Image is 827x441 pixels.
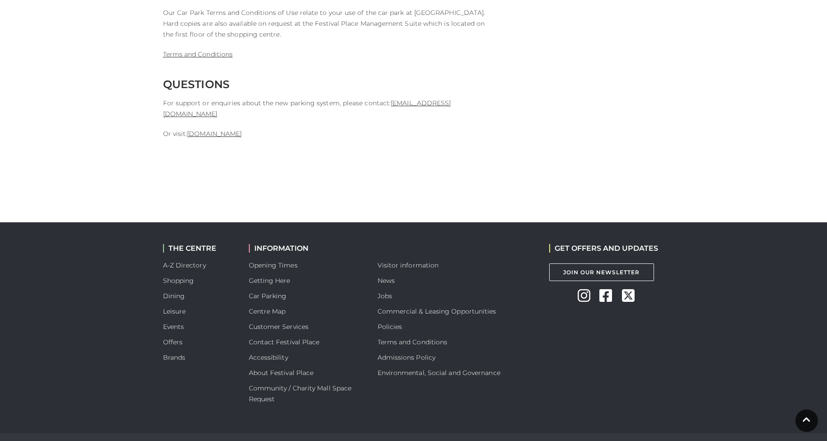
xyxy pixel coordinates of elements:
a: Jobs [378,292,392,300]
a: Leisure [163,307,186,315]
a: Events [163,323,184,331]
a: Policies [378,323,402,331]
p: Our Car Park Terms and Conditions of Use relate to your use of the car park at [GEOGRAPHIC_DATA].... [163,7,493,40]
a: Accessibility [249,353,288,361]
a: Dining [163,292,185,300]
a: Environmental, Social and Governance [378,369,500,377]
a: Centre Map [249,307,286,315]
a: About Festival Place [249,369,314,377]
a: Terms and Conditions [378,338,448,346]
a: Contact Festival Place [249,338,320,346]
a: A-Z Directory [163,261,206,269]
a: Car Parking [249,292,287,300]
a: Shopping [163,277,194,285]
p: Or visit: [163,128,493,139]
p: For support or enquiries about the new parking system, please contact: [163,98,493,119]
a: Opening Times [249,261,298,269]
a: Offers [163,338,183,346]
h2: THE CENTRE [163,244,235,253]
h2: INFORMATION [249,244,364,253]
a: Customer Services [249,323,309,331]
a: News [378,277,395,285]
a: Brands [163,353,186,361]
h2: QUESTIONS [163,78,493,91]
h2: GET OFFERS AND UPDATES [549,244,658,253]
a: Getting Here [249,277,290,285]
a: Terms and Conditions [163,50,233,58]
a: Admissions Policy [378,353,436,361]
a: Community / Charity Mall Space Request [249,384,352,403]
a: [DOMAIN_NAME] [187,130,242,138]
a: Commercial & Leasing Opportunities [378,307,496,315]
a: Join Our Newsletter [549,263,654,281]
a: Visitor information [378,261,439,269]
